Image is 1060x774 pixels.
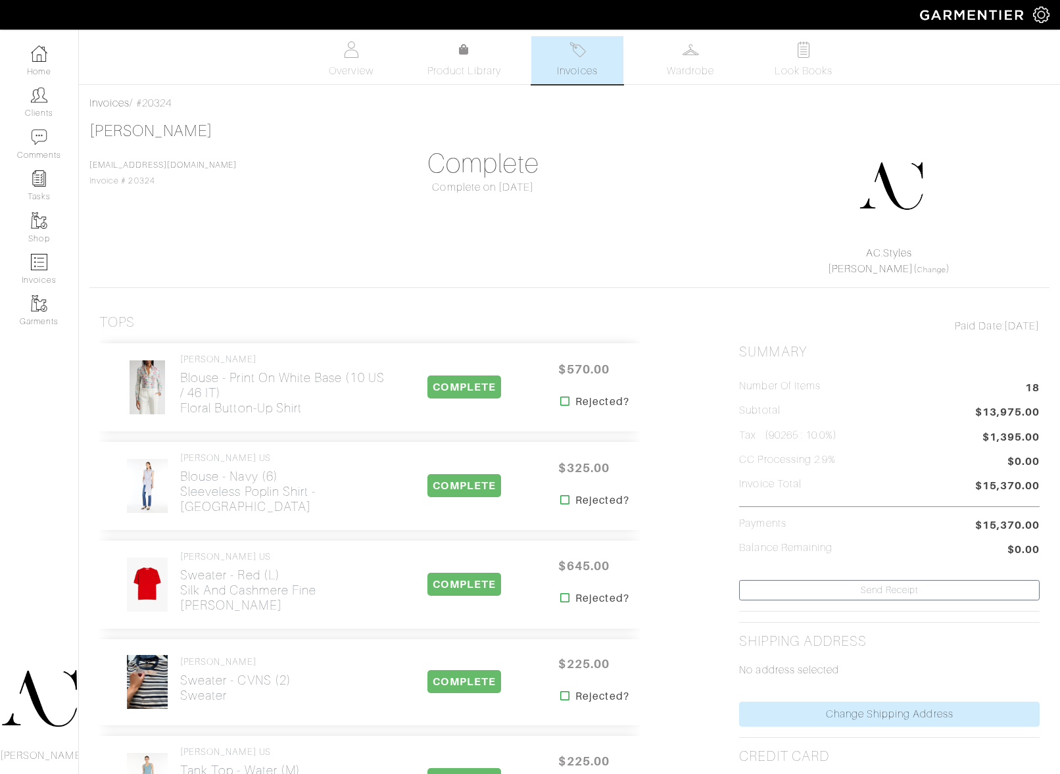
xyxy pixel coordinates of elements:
[544,650,623,678] span: $225.00
[427,375,500,399] span: COMPLETE
[1025,380,1040,398] span: 18
[739,542,832,554] h5: Balance Remaining
[975,404,1040,422] span: $13,975.00
[180,469,390,514] h2: Blouse - Navy (6) Sleeveless poplin shirt - [GEOGRAPHIC_DATA]
[975,518,1040,533] span: $15,370.00
[180,370,390,416] h2: Blouse - Print On White Base (10 US / 46 IT) Floral Button-Up Shirt
[739,404,780,417] h5: Subtotal
[180,452,390,514] a: [PERSON_NAME] US Blouse - Navy (6)Sleeveless poplin shirt - [GEOGRAPHIC_DATA]
[955,320,1004,332] span: Paid Date:
[758,36,850,84] a: Look Books
[89,95,1049,111] div: / #20324
[739,702,1040,727] a: Change Shipping Address
[329,63,373,79] span: Overview
[31,87,47,103] img: clients-icon-6bae9207a08558b7cb47a8932f037763ab4055f8c8b6bfacd5dc20c3e0201464.png
[739,580,1040,600] a: Send Receipt
[739,454,836,466] h5: CC Processing 2.9%
[427,474,500,497] span: COMPLETE
[1007,454,1040,472] span: $0.00
[982,429,1040,445] span: $1,395.00
[531,36,623,84] a: Invoices
[31,170,47,187] img: reminder-icon-8004d30b9f0a5d33ae49ab947aed9ed385cf756f9e5892f1edd6e32f2345188e.png
[333,148,634,180] h1: Complete
[739,633,867,650] h2: Shipping Address
[796,41,812,58] img: todo-9ac3debb85659649dc8f770b8b6100bb5dab4b48dedcbae339e5042a72dfd3cc.svg
[544,454,623,482] span: $325.00
[180,568,390,613] h2: Sweater - Red (L) Silk and cashmere fine [PERSON_NAME]
[427,573,500,596] span: COMPLETE
[89,97,130,109] a: Invoices
[180,746,390,758] h4: [PERSON_NAME] US
[775,63,833,79] span: Look Books
[544,552,623,580] span: $645.00
[126,557,168,612] img: 62D4E4mvyNFZdPW4RLsRqr4R
[180,452,390,464] h4: [PERSON_NAME] US
[180,551,390,562] h4: [PERSON_NAME] US
[180,656,291,703] a: [PERSON_NAME] Sweater - CVNS (2)Sweater
[31,295,47,312] img: garments-icon-b7da505a4dc4fd61783c78ac3ca0ef83fa9d6f193b1c9dc38574b1d14d53ca28.png
[858,153,924,219] img: DupYt8CPKc6sZyAt3svX5Z74.png
[89,160,237,185] span: Invoice # 20324
[913,3,1033,26] img: garmentier-logo-header-white-b43fb05a5012e4ada735d5af1a66efaba907eab6374d6393d1fbf88cb4ef424d.png
[89,122,212,139] a: [PERSON_NAME]
[744,245,1034,277] div: ( )
[180,673,291,703] h2: Sweater - CVNS (2) Sweater
[427,63,502,79] span: Product Library
[739,344,1040,360] h2: Summary
[31,129,47,145] img: comment-icon-a0a6a9ef722e966f86d9cbdc48e553b5cf19dbc54f86b18d962a5391bc8f6eb6.png
[418,42,510,79] a: Product Library
[739,318,1040,334] div: [DATE]
[739,518,786,530] h5: Payments
[644,36,736,84] a: Wardrobe
[575,689,629,704] strong: Rejected?
[739,662,1040,678] p: No address selected
[305,36,397,84] a: Overview
[683,41,699,58] img: wardrobe-487a4870c1b7c33e795ec22d11cfc2ed9d08956e64fb3008fe2437562e282088.svg
[333,180,634,195] div: Complete on [DATE]
[739,380,821,393] h5: Number of Items
[575,591,629,606] strong: Rejected?
[739,478,802,491] h5: Invoice Total
[89,160,237,170] a: [EMAIL_ADDRESS][DOMAIN_NAME]
[180,354,390,365] h4: [PERSON_NAME]
[31,254,47,270] img: orders-icon-0abe47150d42831381b5fb84f609e132dff9fe21cb692f30cb5eec754e2cba89.png
[1007,542,1040,560] span: $0.00
[575,394,629,410] strong: Rejected?
[975,478,1040,496] span: $15,370.00
[667,63,714,79] span: Wardrobe
[126,458,168,514] img: Xs84sGdqjybrbbwNqWfuroe7
[99,314,135,331] h3: Tops
[544,355,623,383] span: $570.00
[129,360,166,415] img: FSW5YFimS4rtvC8QxmPXJP2o
[739,429,837,442] h5: Tax (90265 : 10.0%)
[126,654,168,710] img: H1cTGbGvS4SFU2oJS1qNSzRC
[343,41,360,58] img: basicinfo-40fd8af6dae0f16599ec9e87c0ef1c0a1fdea2edbe929e3d69a839185d80c458.svg
[828,263,913,275] a: [PERSON_NAME]
[575,493,629,508] strong: Rejected?
[180,354,390,416] a: [PERSON_NAME] Blouse - Print On White Base (10 US / 46 IT)Floral Button-Up Shirt
[31,45,47,62] img: dashboard-icon-dbcd8f5a0b271acd01030246c82b418ddd0df26cd7fceb0bd07c9910d44c42f6.png
[1033,7,1049,23] img: gear-icon-white-bd11855cb880d31180b6d7d6211b90ccbf57a29d726f0c71d8c61bd08dd39cc2.png
[917,266,946,274] a: Change
[180,551,390,613] a: [PERSON_NAME] US Sweater - Red (L)Silk and cashmere fine [PERSON_NAME]
[739,748,829,765] h2: Credit Card
[569,41,586,58] img: orders-27d20c2124de7fd6de4e0e44c1d41de31381a507db9b33961299e4e07d508b8c.svg
[31,212,47,229] img: garments-icon-b7da505a4dc4fd61783c78ac3ca0ef83fa9d6f193b1c9dc38574b1d14d53ca28.png
[180,656,291,667] h4: [PERSON_NAME]
[866,247,912,259] a: AC.Styles
[557,63,597,79] span: Invoices
[427,670,500,693] span: COMPLETE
